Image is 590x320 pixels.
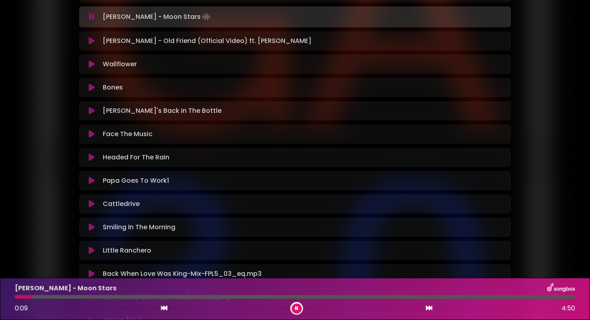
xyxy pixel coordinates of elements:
[103,129,153,139] p: Face The Music
[103,199,140,209] p: Cattledrive
[103,176,169,185] p: Papa Goes To Work1
[15,283,116,293] p: [PERSON_NAME] - Moon Stars
[103,222,175,232] p: Smiling In The Morning
[103,36,311,46] p: [PERSON_NAME] - Old Friend (Official Video) ft. [PERSON_NAME]
[103,106,222,116] p: [PERSON_NAME]'s Back In The Bottle
[103,153,169,162] p: Headed For The Rain
[562,304,575,313] span: 4:50
[103,83,123,92] p: Bones
[103,59,137,69] p: Wallflower
[103,11,212,22] p: [PERSON_NAME] - Moon Stars
[15,304,28,313] span: 0:09
[547,283,575,294] img: songbox-logo-white.png
[201,11,212,22] img: waveform4.gif
[103,269,262,279] p: Back When Love Was King-Mix-FPL5_03_eq.mp3
[103,246,151,255] p: Little Ranchero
